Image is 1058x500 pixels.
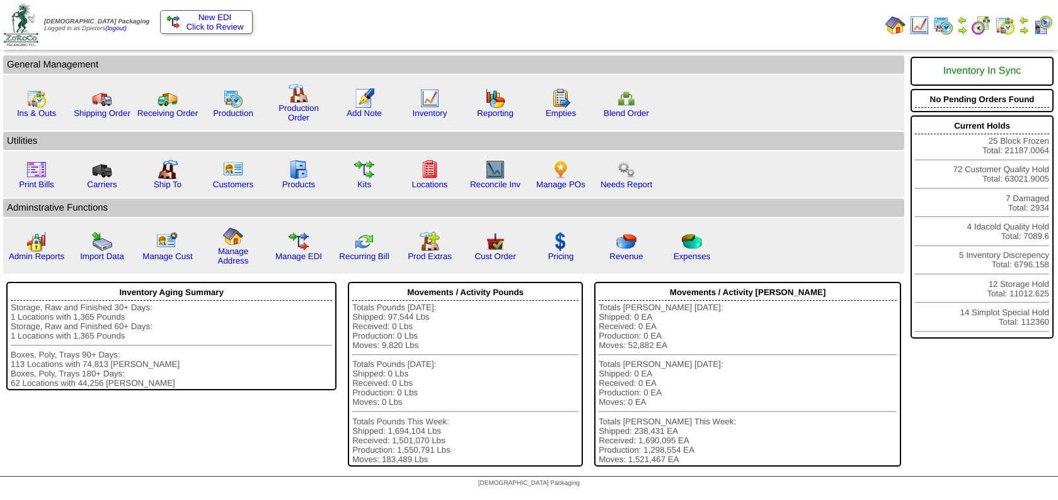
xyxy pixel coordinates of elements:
[167,13,246,32] a: New EDI Click to Review
[26,160,47,180] img: invoice2.gif
[223,160,243,180] img: customers.gif
[11,303,332,388] div: Storage, Raw and Finished 30+ Days: 1 Locations with 1,365 Pounds Storage, Raw and Finished 60+ D...
[105,25,127,32] a: (logout)
[26,88,47,108] img: calendarinout.gif
[971,15,991,35] img: calendarblend.gif
[420,88,440,108] img: line_graph.gif
[352,284,578,301] div: Movements / Activity Pounds
[44,18,149,25] span: [DEMOGRAPHIC_DATA] Packaging
[354,88,374,108] img: orders.gif
[3,199,904,217] td: Adminstrative Functions
[357,180,371,189] a: Kits
[142,252,192,261] a: Manage Cust
[167,22,246,32] span: Click to Review
[911,115,1054,339] div: 25 Block Frozen Total: 21187.0064 72 Customer Quality Hold Total: 63021.9005 7 Damaged Total: 293...
[44,18,149,32] span: Logged in as Dpieters
[354,160,374,180] img: workflow.gif
[674,252,711,261] a: Expenses
[354,231,374,252] img: reconcile.gif
[352,303,578,464] div: Totals Pounds [DATE]: Shipped: 97,544 Lbs Received: 0 Lbs Production: 0 Lbs Moves: 9,820 Lbs Tota...
[957,15,967,25] img: arrowleft.gif
[551,160,571,180] img: po.png
[158,88,178,108] img: truck2.gif
[80,252,124,261] a: Import Data
[616,231,636,252] img: pie_chart.png
[474,252,515,261] a: Cust Order
[167,16,180,28] img: ediSmall.gif
[4,4,38,46] img: zoroco-logo-small.webp
[17,108,56,118] a: Ins & Outs
[915,118,1049,134] div: Current Holds
[551,231,571,252] img: dollar.gif
[478,480,580,487] span: [DEMOGRAPHIC_DATA] Packaging
[223,226,243,247] img: home.gif
[223,88,243,108] img: calendarprod.gif
[1033,15,1053,35] img: calendarcustomer.gif
[909,15,929,35] img: line_graph.gif
[74,108,130,118] a: Shipping Order
[3,55,904,74] td: General Management
[609,252,643,261] a: Revenue
[915,91,1049,108] div: No Pending Orders Found
[957,25,967,35] img: arrowright.gif
[470,180,520,189] a: Reconcile Inv
[289,160,309,180] img: cabinet.gif
[19,180,54,189] a: Print Bills
[289,83,309,103] img: factory.gif
[995,15,1015,35] img: calendarinout.gif
[413,108,447,118] a: Inventory
[915,59,1049,83] div: Inventory In Sync
[137,108,198,118] a: Receiving Order
[485,231,505,252] img: cust_order.png
[87,180,117,189] a: Carriers
[536,180,585,189] a: Manage POs
[339,252,389,261] a: Recurring Bill
[198,13,232,22] span: New EDI
[933,15,953,35] img: calendarprod.gif
[411,180,447,189] a: Locations
[11,284,332,301] div: Inventory Aging Summary
[420,231,440,252] img: prodextras.gif
[551,88,571,108] img: workorder.gif
[213,180,253,189] a: Customers
[616,160,636,180] img: workflow.png
[347,108,382,118] a: Add Note
[289,231,309,252] img: edi.gif
[485,88,505,108] img: graph.gif
[477,108,514,118] a: Reporting
[601,180,652,189] a: Needs Report
[548,252,574,261] a: Pricing
[546,108,576,118] a: Empties
[420,160,440,180] img: locations.gif
[1019,25,1029,35] img: arrowright.gif
[154,180,181,189] a: Ship To
[682,231,702,252] img: pie_chart2.png
[599,284,897,301] div: Movements / Activity [PERSON_NAME]
[156,231,180,252] img: managecust.png
[92,160,112,180] img: truck3.gif
[26,231,47,252] img: graph2.png
[3,132,904,150] td: Utilities
[408,252,452,261] a: Prod Extras
[282,180,316,189] a: Products
[485,160,505,180] img: line_graph2.gif
[92,88,112,108] img: truck.gif
[279,103,319,122] a: Production Order
[1019,15,1029,25] img: arrowleft.gif
[158,160,178,180] img: factory2.gif
[885,15,906,35] img: home.gif
[599,303,897,464] div: Totals [PERSON_NAME] [DATE]: Shipped: 0 EA Received: 0 EA Production: 0 EA Moves: 52,882 EA Total...
[218,247,249,265] a: Manage Address
[213,108,253,118] a: Production
[275,252,322,261] a: Manage EDI
[9,252,64,261] a: Admin Reports
[604,108,649,118] a: Blend Order
[616,88,636,108] img: network.png
[92,231,112,252] img: import.gif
